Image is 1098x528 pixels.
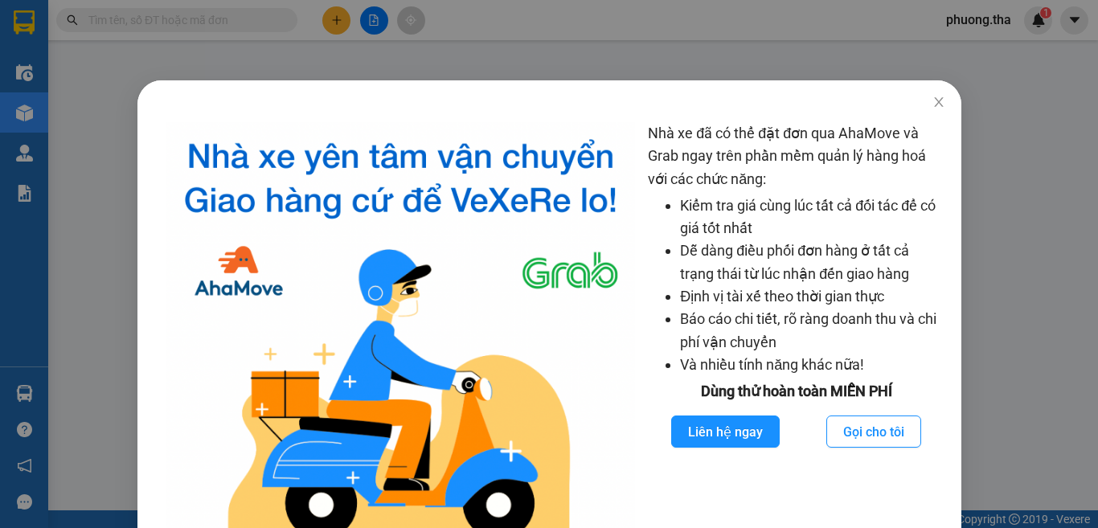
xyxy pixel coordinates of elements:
[680,354,944,376] li: Và nhiều tính năng khác nữa!
[648,380,944,403] div: Dùng thử hoàn toàn MIỄN PHÍ
[680,285,944,308] li: Định vị tài xế theo thời gian thực
[680,239,944,285] li: Dễ dàng điều phối đơn hàng ở tất cả trạng thái từ lúc nhận đến giao hàng
[932,96,944,108] span: close
[680,194,944,240] li: Kiểm tra giá cùng lúc tất cả đối tác để có giá tốt nhất
[826,415,921,448] button: Gọi cho tôi
[680,308,944,354] li: Báo cáo chi tiết, rõ ràng doanh thu và chi phí vận chuyển
[671,415,780,448] button: Liên hệ ngay
[916,80,961,125] button: Close
[688,422,763,442] span: Liên hệ ngay
[843,422,904,442] span: Gọi cho tôi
